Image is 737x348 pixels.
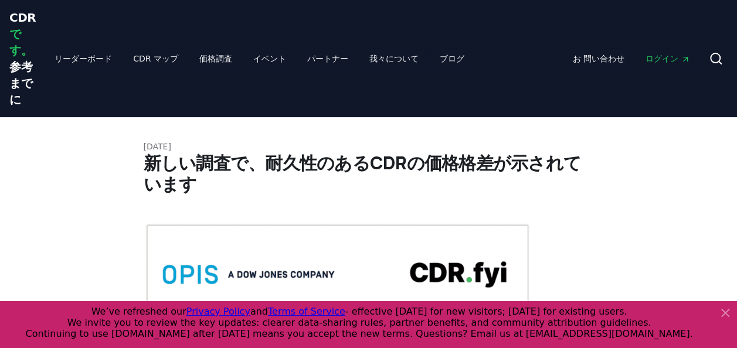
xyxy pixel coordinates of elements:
[45,48,474,69] nav: メイン
[563,48,699,69] nav: メイン
[9,11,36,107] span: CDR 参考までに
[298,48,358,69] a: パートナー
[45,48,121,69] a: リーダーボード
[124,48,188,69] a: CDR マップ
[430,48,474,69] a: ブログ
[244,48,296,69] a: イベント
[636,48,699,69] a: ログイン
[9,9,36,108] a: CDRです。参考までに
[144,152,594,195] h1: 新しい調査で、耐久性のあるCDRの価格格差が示されています
[190,48,242,69] a: 価格調査
[9,27,32,57] span: です。
[563,48,634,69] a: お 問い合わせ
[144,141,594,152] p: [DATE]
[646,54,678,63] font: ログイン
[360,48,428,69] a: 我々について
